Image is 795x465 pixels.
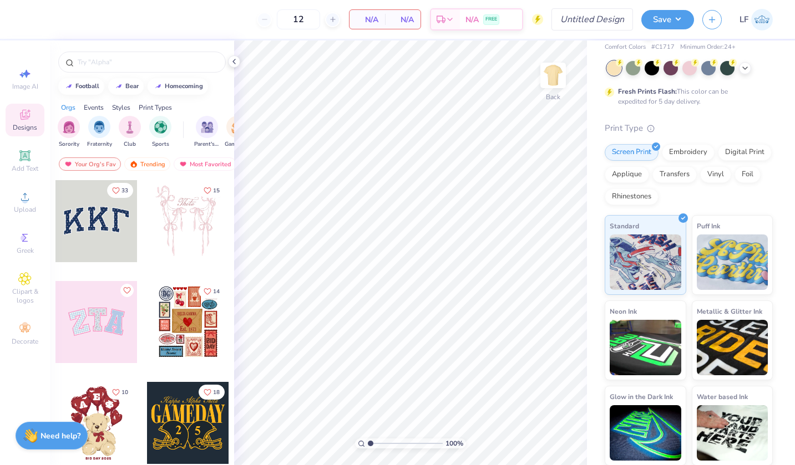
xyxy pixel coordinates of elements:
img: Water based Ink [697,405,768,461]
div: Rhinestones [605,188,659,205]
button: Like [107,385,133,400]
div: Print Type [605,122,773,135]
div: filter for Parent's Weekend [194,116,220,149]
div: Back [546,92,560,102]
img: most_fav.gif [64,160,73,168]
div: This color can be expedited for 5 day delivery. [618,86,755,106]
img: Glow in the Dark Ink [610,405,681,461]
button: filter button [149,116,171,149]
div: bear [125,83,139,89]
div: homecoming [165,83,203,89]
div: filter for Sorority [58,116,80,149]
span: Minimum Order: 24 + [680,43,736,52]
span: LF [740,13,748,26]
div: Orgs [61,103,75,113]
button: Like [199,183,225,198]
button: football [58,78,104,95]
img: Metallic & Glitter Ink [697,320,768,375]
span: Image AI [12,82,38,91]
button: Like [107,183,133,198]
span: Add Text [12,164,38,173]
button: filter button [58,116,80,149]
img: Club Image [124,121,136,134]
span: 14 [213,289,220,294]
input: – – [277,9,320,29]
img: Linnea Fulton [751,9,773,30]
div: Embroidery [662,144,715,161]
span: Fraternity [87,140,112,149]
span: Upload [14,205,36,214]
img: Back [542,64,564,86]
button: Save [641,10,694,29]
span: Comfort Colors [605,43,646,52]
span: Glow in the Dark Ink [610,391,673,402]
span: Decorate [12,337,38,346]
span: Neon Ink [610,305,637,317]
button: filter button [87,116,112,149]
img: Game Day Image [231,121,244,134]
div: Events [84,103,104,113]
div: Digital Print [718,144,772,161]
img: trend_line.gif [64,83,73,90]
span: N/A [356,14,378,25]
img: Sports Image [154,121,167,134]
span: Designs [13,123,37,132]
div: Styles [112,103,130,113]
div: Foil [735,166,761,183]
div: Screen Print [605,144,659,161]
span: Parent's Weekend [194,140,220,149]
div: Transfers [652,166,697,183]
a: LF [740,9,773,30]
div: Applique [605,166,649,183]
div: Most Favorited [174,157,236,171]
span: Greek [17,246,34,255]
div: Print Types [139,103,172,113]
span: FREE [485,16,497,23]
div: Your Org's Fav [59,157,121,171]
span: Sorority [59,140,79,149]
img: trend_line.gif [114,83,123,90]
span: Clipart & logos [6,287,44,305]
input: Untitled Design [551,8,633,30]
div: Vinyl [700,166,731,183]
div: filter for Game Day [225,116,250,149]
span: Water based Ink [697,391,748,402]
span: Standard [610,220,639,232]
span: 33 [121,188,128,193]
img: trend_line.gif [154,83,163,90]
span: N/A [465,14,479,25]
strong: Fresh Prints Flash: [618,87,677,96]
span: # C1717 [651,43,675,52]
img: Puff Ink [697,234,768,290]
span: 100 % [445,438,463,448]
span: 18 [213,390,220,395]
button: filter button [119,116,141,149]
img: most_fav.gif [179,160,188,168]
span: N/A [392,14,414,25]
div: Trending [124,157,170,171]
strong: Need help? [40,431,80,441]
img: Sorority Image [63,121,75,134]
span: Club [124,140,136,149]
span: Metallic & Glitter Ink [697,305,762,317]
div: filter for Fraternity [87,116,112,149]
img: Standard [610,234,681,290]
img: trending.gif [129,160,138,168]
span: 10 [121,390,128,395]
div: filter for Club [119,116,141,149]
button: filter button [194,116,220,149]
div: filter for Sports [149,116,171,149]
span: Game Day [225,140,250,149]
button: homecoming [148,78,208,95]
div: football [75,83,99,89]
img: Neon Ink [610,320,681,375]
span: Sports [152,140,169,149]
button: Like [199,284,225,299]
span: 15 [213,188,220,193]
img: Fraternity Image [93,121,105,134]
button: Like [199,385,225,400]
button: bear [108,78,144,95]
img: Parent's Weekend Image [201,121,214,134]
button: Like [120,284,134,297]
button: filter button [225,116,250,149]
